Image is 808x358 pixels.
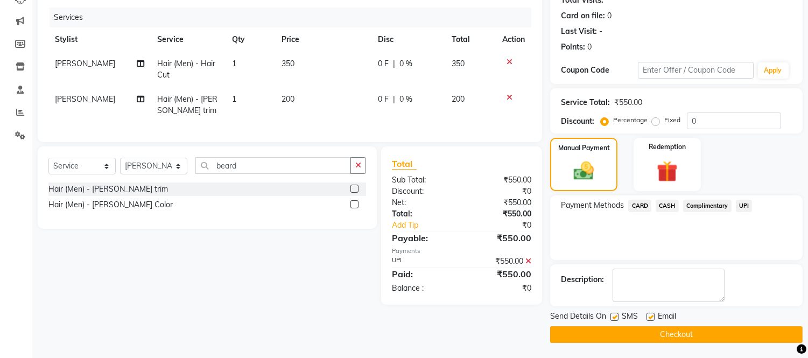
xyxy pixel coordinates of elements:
span: UPI [736,200,753,212]
a: Add Tip [384,220,475,231]
div: Net: [384,197,462,208]
div: ₹550.00 [462,231,540,244]
th: Qty [226,27,275,52]
button: Checkout [550,326,803,343]
label: Percentage [613,115,648,125]
span: Send Details On [550,311,606,324]
span: 0 % [399,58,412,69]
span: 350 [452,59,465,68]
div: 0 [587,41,592,53]
div: Sub Total: [384,174,462,186]
div: ₹550.00 [462,174,540,186]
div: Coupon Code [561,65,638,76]
div: ₹550.00 [462,256,540,267]
button: Apply [758,62,789,79]
div: Last Visit: [561,26,597,37]
div: Discount: [561,116,594,127]
span: | [393,58,395,69]
th: Total [446,27,496,52]
span: Hair (Men) - Hair Cut [158,59,216,80]
th: Service [151,27,226,52]
div: 0 [607,10,612,22]
div: Discount: [384,186,462,197]
div: ₹0 [462,283,540,294]
div: - [599,26,602,37]
div: Payable: [384,231,462,244]
span: 350 [282,59,294,68]
div: Paid: [384,268,462,280]
div: Services [50,8,539,27]
span: 0 % [399,94,412,105]
div: Total: [384,208,462,220]
div: ₹550.00 [462,208,540,220]
span: Email [658,311,676,324]
th: Disc [371,27,445,52]
label: Redemption [649,142,686,152]
span: 0 F [378,94,389,105]
span: CARD [628,200,651,212]
label: Fixed [664,115,680,125]
input: Search or Scan [195,157,351,174]
div: Payments [392,247,531,256]
span: 1 [232,94,236,104]
span: [PERSON_NAME] [55,94,115,104]
span: [PERSON_NAME] [55,59,115,68]
label: Manual Payment [558,143,610,153]
th: Stylist [48,27,151,52]
span: Hair (Men) - [PERSON_NAME] trim [158,94,218,115]
div: Balance : [384,283,462,294]
div: Card on file: [561,10,605,22]
th: Action [496,27,531,52]
span: 200 [452,94,465,104]
div: Description: [561,274,604,285]
span: Complimentary [683,200,732,212]
div: UPI [384,256,462,267]
span: 0 F [378,58,389,69]
span: 1 [232,59,236,68]
span: Payment Methods [561,200,624,211]
th: Price [275,27,371,52]
span: CASH [656,200,679,212]
div: ₹0 [462,186,540,197]
span: Total [392,158,417,170]
div: Hair (Men) - [PERSON_NAME] Color [48,199,173,210]
input: Enter Offer / Coupon Code [638,62,753,79]
div: ₹0 [475,220,540,231]
span: SMS [622,311,638,324]
img: _gift.svg [650,158,684,185]
div: Points: [561,41,585,53]
div: ₹550.00 [462,197,540,208]
div: Service Total: [561,97,610,108]
span: 200 [282,94,294,104]
div: ₹550.00 [614,97,642,108]
div: Hair (Men) - [PERSON_NAME] trim [48,184,168,195]
img: _cash.svg [567,159,600,182]
span: | [393,94,395,105]
div: ₹550.00 [462,268,540,280]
